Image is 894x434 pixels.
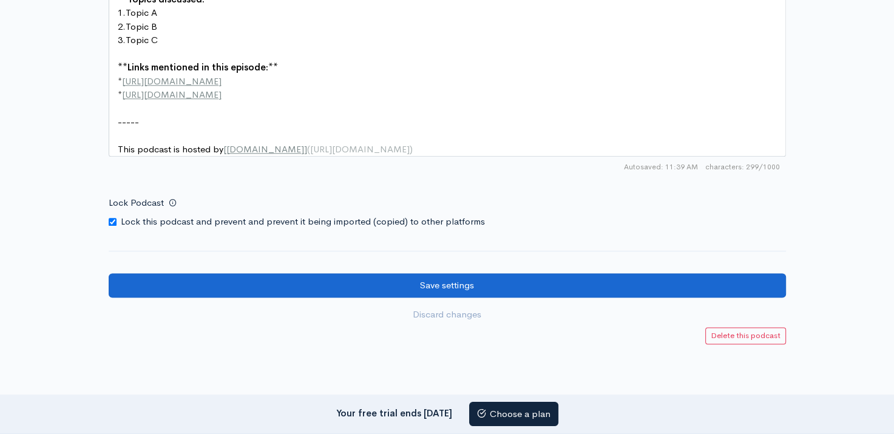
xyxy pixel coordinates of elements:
[711,330,781,341] small: Delete this podcast
[109,273,786,298] input: Save settings
[118,34,126,46] span: 3.
[307,143,310,155] span: (
[304,143,307,155] span: ]
[223,143,226,155] span: [
[127,61,268,73] span: Links mentioned in this episode:
[118,116,139,127] span: -----
[705,161,780,172] span: 299/1000
[118,7,126,18] span: 1.
[410,143,413,155] span: )
[122,75,222,87] span: [URL][DOMAIN_NAME]
[226,143,304,155] span: [DOMAIN_NAME]
[126,34,158,46] span: Topic C
[624,161,698,172] span: Autosaved: 11:39 AM
[705,327,786,345] a: Delete this podcast
[118,21,126,32] span: 2.
[469,402,558,427] a: Choose a plan
[118,143,413,155] span: This podcast is hosted by
[126,7,157,18] span: Topic A
[121,215,485,229] label: Lock this podcast and prevent and prevent it being imported (copied) to other platforms
[109,302,786,327] a: Discard changes
[310,143,410,155] span: [URL][DOMAIN_NAME]
[126,21,157,32] span: Topic B
[336,407,452,418] strong: Your free trial ends [DATE]
[109,191,164,215] label: Lock Podcast
[122,89,222,100] span: [URL][DOMAIN_NAME]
